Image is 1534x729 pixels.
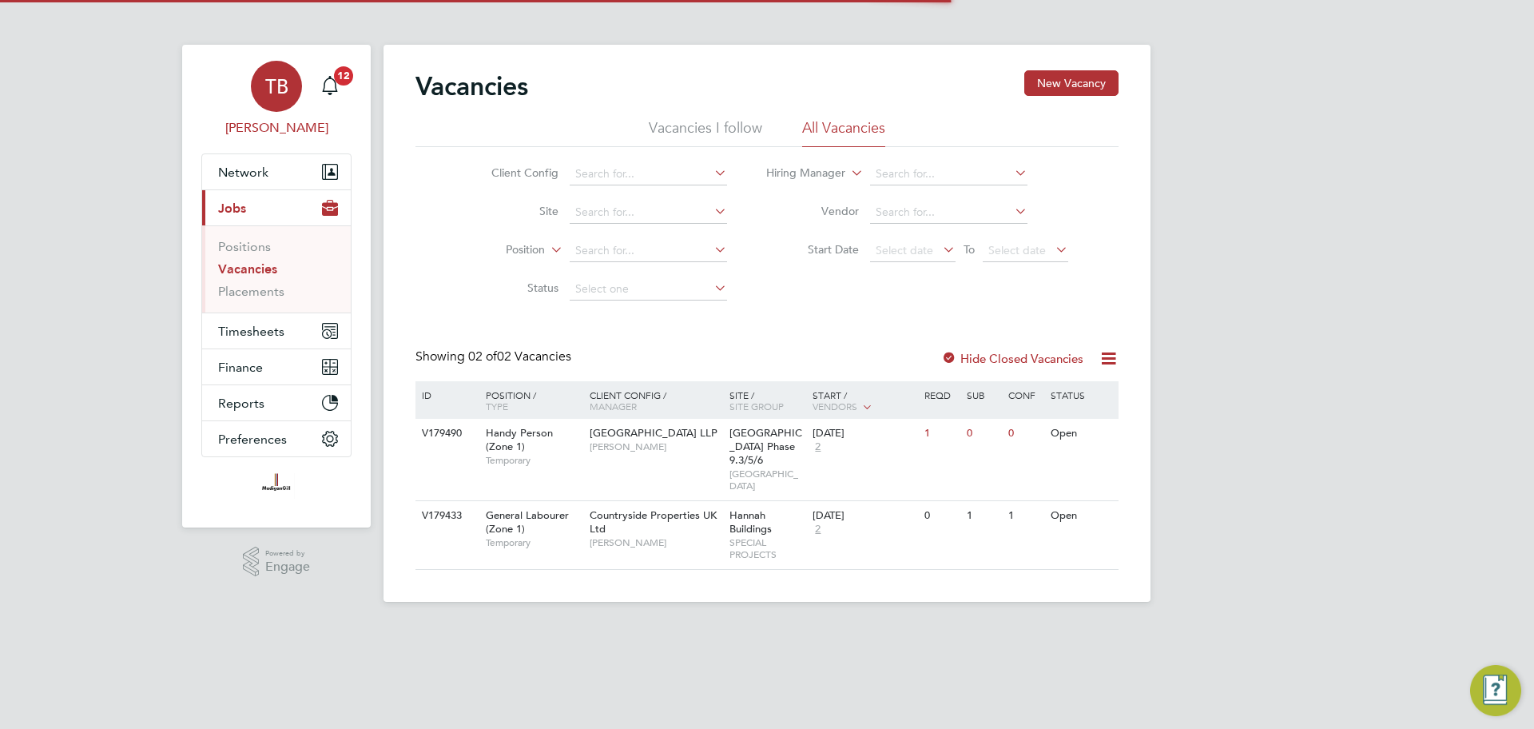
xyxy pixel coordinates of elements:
[218,284,284,299] a: Placements
[570,240,727,262] input: Search for...
[570,201,727,224] input: Search for...
[729,536,805,561] span: SPECIAL PROJECTS
[920,419,962,448] div: 1
[870,201,1027,224] input: Search for...
[590,536,721,549] span: [PERSON_NAME]
[265,547,310,560] span: Powered by
[920,501,962,531] div: 0
[813,427,916,440] div: [DATE]
[418,381,474,408] div: ID
[813,400,857,412] span: Vendors
[418,419,474,448] div: V179490
[202,154,351,189] button: Network
[202,385,351,420] button: Reports
[258,473,294,499] img: madigangill-logo-retina.png
[809,381,920,421] div: Start /
[202,225,351,313] div: Jobs
[334,66,353,86] span: 12
[418,501,474,531] div: V179433
[590,508,717,536] span: Countryside Properties UK Ltd
[1004,501,1046,531] div: 1
[729,400,784,412] span: Site Group
[1470,665,1521,716] button: Engage Resource Center
[486,400,508,412] span: Type
[570,163,727,185] input: Search for...
[725,381,809,420] div: Site /
[813,440,823,454] span: 2
[467,165,558,180] label: Client Config
[963,501,1004,531] div: 1
[243,547,311,577] a: Powered byEngage
[586,381,725,420] div: Client Config /
[802,118,885,147] li: All Vacancies
[474,381,586,420] div: Position /
[314,61,346,112] a: 12
[201,473,352,499] a: Go to home page
[218,261,277,277] a: Vacancies
[729,508,772,536] span: Hannah Buildings
[729,426,802,467] span: [GEOGRAPHIC_DATA] Phase 9.3/5/6
[202,421,351,456] button: Preferences
[415,349,574,365] div: Showing
[570,278,727,301] input: Select one
[813,523,823,536] span: 2
[959,239,980,260] span: To
[218,324,284,339] span: Timesheets
[649,118,762,147] li: Vacancies I follow
[1004,419,1046,448] div: 0
[202,190,351,225] button: Jobs
[201,118,352,137] span: Tom Berrill
[486,536,582,549] span: Temporary
[202,349,351,384] button: Finance
[468,349,497,364] span: 02 of
[753,165,845,181] label: Hiring Manager
[218,239,271,254] a: Positions
[729,468,805,492] span: [GEOGRAPHIC_DATA]
[1047,501,1116,531] div: Open
[1047,381,1116,408] div: Status
[920,381,962,408] div: Reqd
[988,243,1046,257] span: Select date
[218,396,264,411] span: Reports
[963,381,1004,408] div: Sub
[467,281,558,295] label: Status
[767,204,859,218] label: Vendor
[218,165,268,180] span: Network
[265,76,288,97] span: TB
[590,426,717,440] span: [GEOGRAPHIC_DATA] LLP
[590,400,637,412] span: Manager
[1047,419,1116,448] div: Open
[218,432,287,447] span: Preferences
[218,201,246,216] span: Jobs
[486,454,582,467] span: Temporary
[218,360,263,375] span: Finance
[1024,70,1119,96] button: New Vacancy
[876,243,933,257] span: Select date
[265,560,310,574] span: Engage
[1004,381,1046,408] div: Conf
[182,45,371,528] nav: Main navigation
[963,419,1004,448] div: 0
[941,351,1083,366] label: Hide Closed Vacancies
[590,440,721,453] span: [PERSON_NAME]
[486,508,569,536] span: General Labourer (Zone 1)
[467,204,558,218] label: Site
[468,349,571,364] span: 02 Vacancies
[202,313,351,349] button: Timesheets
[486,426,553,453] span: Handy Person (Zone 1)
[870,163,1027,185] input: Search for...
[453,242,545,258] label: Position
[813,509,916,523] div: [DATE]
[201,61,352,137] a: TB[PERSON_NAME]
[767,242,859,257] label: Start Date
[415,70,528,102] h2: Vacancies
